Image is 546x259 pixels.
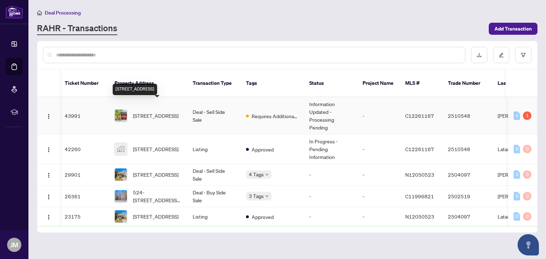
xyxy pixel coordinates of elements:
[357,164,400,186] td: -
[442,186,492,207] td: 2502519
[493,47,509,63] button: edit
[252,145,274,153] span: Approved
[59,97,109,134] td: 43991
[489,23,537,35] button: Add Transaction
[43,169,54,180] button: Logo
[115,143,127,155] img: thumbnail-img
[514,170,520,179] div: 0
[43,110,54,121] button: Logo
[59,207,109,226] td: 23175
[187,164,240,186] td: Deal - Sell Side Sale
[59,186,109,207] td: 26361
[514,192,520,200] div: 0
[252,213,274,221] span: Approved
[46,114,52,119] img: Logo
[514,111,520,120] div: 0
[442,134,492,164] td: 2510548
[46,214,52,220] img: Logo
[265,194,269,198] span: down
[499,53,504,57] span: edit
[477,53,482,57] span: download
[304,186,357,207] td: -
[405,171,434,178] span: N12050523
[523,212,531,221] div: 0
[115,169,127,181] img: thumbnail-img
[357,186,400,207] td: -
[115,210,127,222] img: thumbnail-img
[492,70,545,97] th: Last Updated By
[249,192,264,200] span: 3 Tags
[240,70,304,97] th: Tags
[304,97,357,134] td: Information Updated - Processing Pending
[521,53,526,57] span: filter
[133,171,178,178] span: [STREET_ADDRESS]
[515,47,531,63] button: filter
[187,70,240,97] th: Transaction Type
[442,164,492,186] td: 2504097
[45,10,81,16] span: Deal Processing
[357,70,400,97] th: Project Name
[494,23,532,34] span: Add Transaction
[357,97,400,134] td: -
[46,172,52,178] img: Logo
[187,97,240,134] td: Deal - Sell Side Sale
[442,97,492,134] td: 2510548
[43,143,54,155] button: Logo
[46,147,52,153] img: Logo
[442,70,492,97] th: Trade Number
[405,146,434,152] span: C12261167
[59,164,109,186] td: 29901
[46,194,52,200] img: Logo
[252,112,298,120] span: Requires Additional Docs
[133,188,181,204] span: 524-[STREET_ADDRESS][PERSON_NAME]
[304,70,357,97] th: Status
[115,110,127,122] img: thumbnail-img
[405,193,434,199] span: C11996821
[133,112,178,120] span: [STREET_ADDRESS]
[6,5,23,18] img: logo
[492,97,545,134] td: [PERSON_NAME]
[442,207,492,226] td: 2504097
[109,70,187,97] th: Property Address
[492,164,545,186] td: [PERSON_NAME]
[405,112,434,119] span: C12261167
[37,22,117,35] a: RAHR - Transactions
[471,47,487,63] button: download
[187,134,240,164] td: Listing
[304,164,357,186] td: -
[514,145,520,153] div: 0
[304,134,357,164] td: In Progress - Pending Information
[187,186,240,207] td: Deal - Buy Side Sale
[37,10,42,15] span: home
[492,134,545,164] td: Latai Seadat
[113,84,157,95] div: [STREET_ADDRESS]
[523,111,531,120] div: 1
[59,134,109,164] td: 42260
[133,213,178,220] span: [STREET_ADDRESS]
[492,186,545,207] td: [PERSON_NAME]
[115,190,127,202] img: thumbnail-img
[304,207,357,226] td: -
[492,207,545,226] td: Latai Seadat
[523,192,531,200] div: 0
[10,240,18,250] span: JM
[59,70,109,97] th: Ticket Number
[523,170,531,179] div: 0
[133,145,178,153] span: [STREET_ADDRESS]
[523,145,531,153] div: 0
[405,213,434,220] span: N12050523
[187,207,240,226] td: Listing
[357,207,400,226] td: -
[357,134,400,164] td: -
[518,234,539,255] button: Open asap
[43,211,54,222] button: Logo
[43,191,54,202] button: Logo
[265,173,269,176] span: down
[400,70,442,97] th: MLS #
[249,170,264,178] span: 4 Tags
[514,212,520,221] div: 0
